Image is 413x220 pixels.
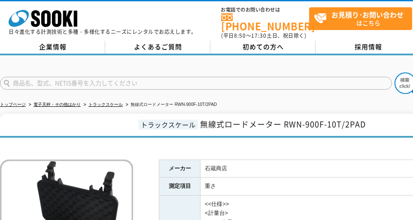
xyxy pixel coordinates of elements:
a: お見積り･お問い合わせはこちら [309,7,412,30]
li: 無線式ロードメーター RWN-900F-10T/2PAD [124,100,217,109]
span: トラックスケール [139,120,198,130]
span: (平日 ～ 土日、祝日除く) [221,32,306,39]
a: よくあるご質問 [105,41,210,54]
strong: お見積り･お問い合わせ [331,9,404,20]
th: メーカー [159,160,200,178]
span: 無線式ロードメーター RWN-900F-10T/2PAD [200,118,366,130]
a: 初めての方へ [210,41,316,54]
a: トラックスケール [88,102,123,107]
a: [PHONE_NUMBER] [221,13,309,31]
span: 8:50 [234,32,246,39]
a: 電子天秤・その他はかり [33,102,81,107]
span: 初めての方へ [243,42,284,51]
span: 17:30 [251,32,267,39]
span: はこちら [314,8,412,29]
span: お電話でのお問い合わせは [221,7,309,12]
p: 日々進化する計測技術と多種・多様化するニーズにレンタルでお応えします。 [9,29,197,34]
th: 測定項目 [159,178,200,196]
